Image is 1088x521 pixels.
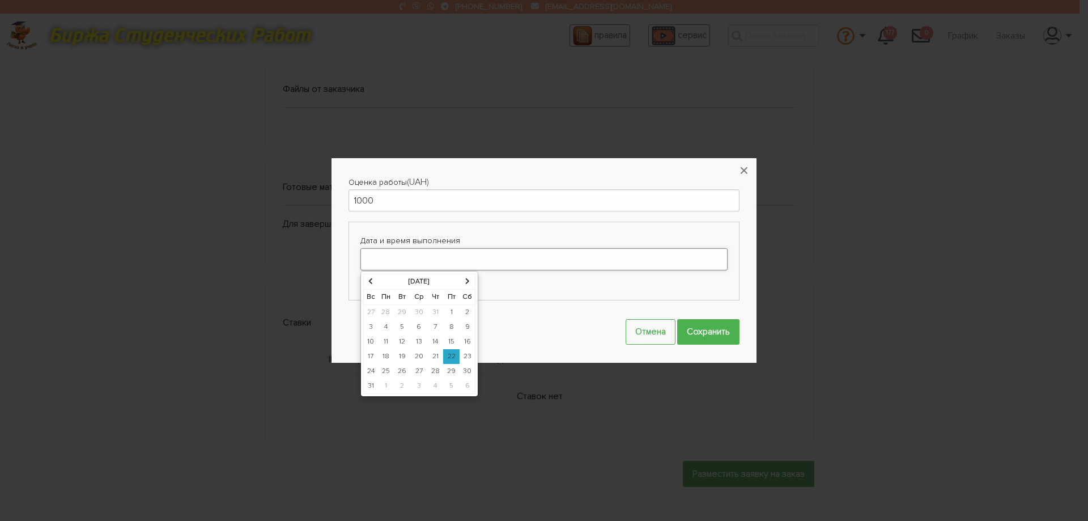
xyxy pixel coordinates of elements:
td: 23 [460,349,475,364]
td: 19 [394,349,411,364]
td: 15 [443,334,460,349]
td: 29 [394,304,411,320]
td: 2 [394,379,411,394]
td: 20 [410,349,427,364]
td: 9 [460,320,475,334]
td: 7 [427,320,444,334]
td: 1 [443,304,460,320]
td: 31 [427,304,444,320]
td: 29 [443,364,460,379]
td: 6 [460,379,475,394]
td: 3 [410,379,427,394]
th: Сб [460,289,475,304]
td: 14 [427,334,444,349]
td: 4 [377,320,394,334]
label: Дата и время выполнения [360,234,728,248]
td: 27 [364,304,378,320]
td: 31 [364,379,378,394]
td: 12 [394,334,411,349]
button: × [732,158,756,183]
td: 28 [427,364,444,379]
td: 5 [394,320,411,334]
td: 24 [364,364,378,379]
label: Оценка работы [348,175,407,189]
td: 3 [364,320,378,334]
td: 8 [443,320,460,334]
th: Чт [427,289,444,304]
td: 27 [410,364,427,379]
span: (UAH) [407,176,429,188]
th: Пн [377,289,394,304]
td: 30 [410,304,427,320]
td: 22 [443,349,460,364]
td: 6 [410,320,427,334]
td: 26 [394,364,411,379]
td: 10 [364,334,378,349]
td: 28 [377,304,394,320]
td: 21 [427,349,444,364]
td: 1 [377,379,394,394]
td: 2 [460,304,475,320]
button: Отмена [626,319,675,345]
td: 17 [364,349,378,364]
input: Сохранить [677,319,739,345]
td: 4 [427,379,444,394]
td: 13 [410,334,427,349]
td: 30 [460,364,475,379]
th: Ср [410,289,427,304]
td: 16 [460,334,475,349]
td: 5 [443,379,460,394]
td: 25 [377,364,394,379]
td: 18 [377,349,394,364]
th: Пт [443,289,460,304]
th: Вт [394,289,411,304]
th: Вс [364,289,378,304]
th: [DATE] [377,274,460,289]
td: 11 [377,334,394,349]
